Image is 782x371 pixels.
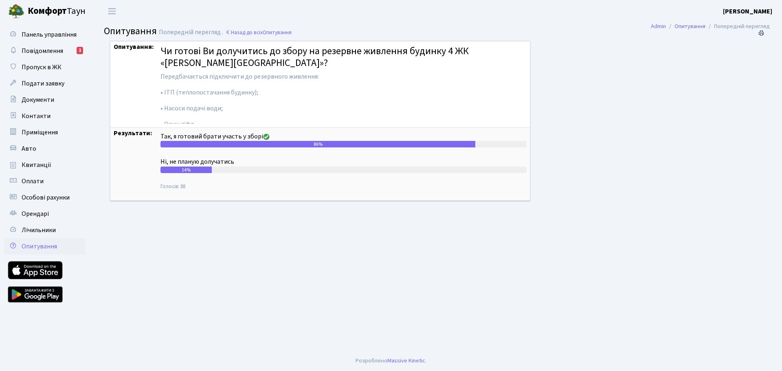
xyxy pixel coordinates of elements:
strong: Результати: [114,129,152,138]
a: Лічильники [4,222,86,238]
p: • Один ліфт. [160,120,527,129]
a: Пропуск в ЖК [4,59,86,75]
p: • ІТП (теплопостачання будинку); [160,88,527,97]
a: Особові рахунки [4,189,86,206]
span: Панель управління [22,30,77,39]
a: [PERSON_NAME] [723,7,772,16]
span: Таун [28,4,86,18]
span: Квитанції [22,160,51,169]
a: Admin [651,22,666,31]
a: Massive Kinetic [387,356,425,365]
strong: Опитування: [114,42,154,51]
span: Подати заявку [22,79,64,88]
a: Контакти [4,108,86,124]
span: Документи [22,95,54,104]
a: Оплати [4,173,86,189]
a: Квитанції [4,157,86,173]
a: Повідомлення1 [4,43,86,59]
span: Контакти [22,112,51,121]
div: 1 [77,47,83,54]
a: Подати заявку [4,75,86,92]
span: Опитування [263,29,292,36]
span: Оплати [22,177,44,186]
img: logo.png [8,3,24,20]
span: Опитування [22,242,57,251]
a: Опитування [4,238,86,255]
span: Орендарі [22,209,49,218]
li: Попередній перегляд [705,22,770,31]
span: Пропуск в ЖК [22,63,62,72]
span: Повідомлення [22,46,63,55]
span: Особові рахунки [22,193,70,202]
a: Приміщення [4,124,86,140]
div: Розроблено . [356,356,426,365]
a: Назад до всіхОпитування [225,29,292,36]
div: Так, я готовий брати участь у зборі [160,132,527,141]
span: Лічильники [22,226,56,235]
span: Авто [22,144,36,153]
span: Опитування [104,24,157,38]
h4: Чи готові Ви долучитись до збору на резервне живлення будинку 4 ЖК «[PERSON_NAME][GEOGRAPHIC_DATA]»? [160,46,527,69]
a: Опитування [674,22,705,31]
a: Документи [4,92,86,108]
span: Попередній перегляд . [159,28,223,37]
a: Орендарі [4,206,86,222]
div: 86% [160,141,475,147]
button: Переключити навігацію [102,4,122,18]
p: • Насоси подачі води; [160,104,527,113]
p: Передбачається підключити до резервного живлення: [160,72,527,81]
nav: breadcrumb [639,18,782,35]
a: Панель управління [4,26,86,43]
small: Голосів: 88 [160,183,527,197]
b: Комфорт [28,4,67,18]
div: Ні, не планую долучатись [160,157,527,167]
a: Авто [4,140,86,157]
span: Приміщення [22,128,58,137]
div: 14% [160,167,212,173]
